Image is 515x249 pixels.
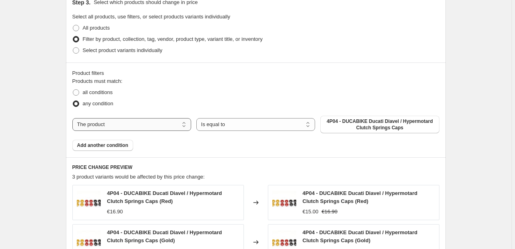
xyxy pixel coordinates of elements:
[72,164,439,171] h6: PRICE CHANGE PREVIEW
[83,36,263,42] span: Filter by product, collection, tag, vendor, product type, variant title, or inventory
[303,190,418,204] span: 4P04 - DUCABIKE Ducati Diavel / Hypermotard Clutch Springs Caps (Red)
[107,190,222,204] span: 4P04 - DUCABIKE Ducati Diavel / Hypermotard Clutch Springs Caps (Red)
[72,140,133,151] button: Add another condition
[83,25,110,31] span: All products
[321,208,337,216] strike: €16.90
[107,208,123,216] div: €16.90
[83,100,114,106] span: any condition
[303,208,319,216] div: €15.00
[72,69,439,77] div: Product filters
[72,174,205,180] span: 3 product variants would be affected by this price change:
[72,14,230,20] span: Select all products, use filters, or select products variants individually
[83,47,162,53] span: Select product variants individually
[272,191,296,215] img: 4p04-kit-4-piattellini-frizione-olio_6_80x.jpg
[303,229,418,243] span: 4P04 - DUCABIKE Ducati Diavel / Hypermotard Clutch Springs Caps (Gold)
[107,229,222,243] span: 4P04 - DUCABIKE Ducati Diavel / Hypermotard Clutch Springs Caps (Gold)
[320,116,439,133] button: 4P04 - DUCABIKE Ducati Diavel / Hypermotard Clutch Springs Caps
[77,142,128,149] span: Add another condition
[325,118,434,131] span: 4P04 - DUCABIKE Ducati Diavel / Hypermotard Clutch Springs Caps
[77,191,101,215] img: 4p04-kit-4-piattellini-frizione-olio_6_80x.jpg
[83,89,113,95] span: all conditions
[72,78,123,84] span: Products must match:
